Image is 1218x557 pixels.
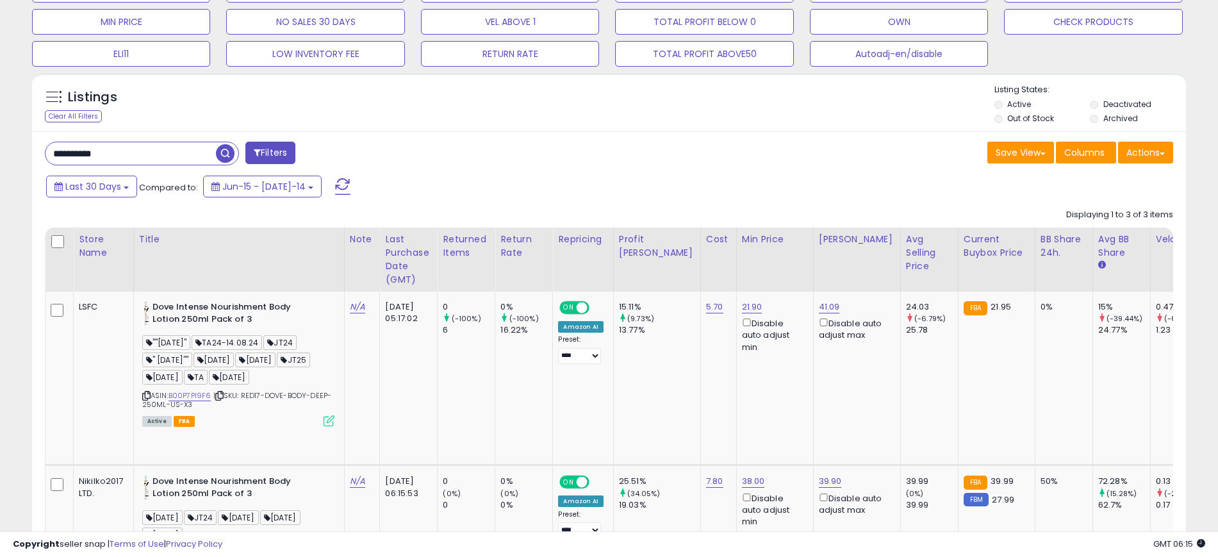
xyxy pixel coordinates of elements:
a: Terms of Use [110,538,164,550]
span: JT25 [277,353,310,367]
div: 25.51% [619,476,700,487]
button: NO SALES 30 DAYS [226,9,404,35]
a: N/A [350,475,365,488]
div: ASIN: [142,301,334,425]
div: 0.47 [1156,301,1208,313]
a: 41.09 [819,301,840,313]
div: Return Rate [500,233,547,260]
button: Autoadj-en/disable [810,41,988,67]
small: (9.73%) [627,313,654,324]
div: Last Purchase Date (GMT) [385,233,432,287]
b: Dove Intense Nourishment Body Lotion 250ml Pack of 3 [152,476,308,503]
div: 15.11% [619,301,700,313]
div: 0% [500,476,552,487]
div: 6 [443,324,495,336]
div: Displaying 1 to 3 of 3 items [1066,209,1173,221]
div: 0.17 [1156,499,1208,511]
small: (-100%) [509,313,539,324]
div: Nikilko2017 LTD. [79,476,124,499]
div: 62.7% [1098,499,1150,511]
small: (0%) [500,488,518,499]
div: 0.13 [1156,476,1208,487]
div: Min Price [742,233,808,246]
span: OFF [588,303,608,313]
div: Amazon AI [558,495,603,507]
div: Preset: [558,510,603,539]
small: (-61.79%) [1164,313,1198,324]
div: Disable auto adjust max [819,491,891,516]
i: Click to copy [142,392,151,399]
div: 0 [443,499,495,511]
span: [DATE] [260,510,300,525]
span: OFF [588,477,608,488]
div: [DATE] 05:17:02 [385,301,427,324]
span: | SKU: RED17-DOVE-BODY-DEEP-250ML-US-X3 [142,390,332,410]
div: Title [139,233,339,246]
div: [DATE] 06:15:53 [385,476,427,499]
button: OWN [810,9,988,35]
b: Dove Intense Nourishment Body Lotion 250ml Pack of 3 [152,301,308,328]
div: Amazon AI [558,321,603,333]
small: (-39.44%) [1107,313,1142,324]
button: Jun-15 - [DATE]-14 [203,176,322,197]
div: Cost [706,233,731,246]
div: Avg BB Share [1098,233,1145,260]
button: VEL ABOVE 1 [421,9,599,35]
i: Click to copy [215,392,224,399]
div: Store Name [79,233,128,260]
div: Disable auto adjust max [819,316,891,341]
label: Active [1007,99,1031,110]
button: Filters [245,142,295,164]
div: 24.77% [1098,324,1150,336]
div: [PERSON_NAME] [819,233,895,246]
span: [DATE] [209,370,249,385]
span: " [DATE]"" [142,353,193,367]
div: 13.77% [619,324,700,336]
button: Columns [1056,142,1116,163]
h5: Listings [68,88,117,106]
span: ON [561,477,577,488]
a: B00P7PI9F6 [169,390,211,401]
button: TOTAL PROFIT BELOW 0 [615,9,793,35]
div: 19.03% [619,499,700,511]
div: 72.28% [1098,476,1150,487]
div: BB Share 24h. [1041,233,1087,260]
button: ELI11 [32,41,210,67]
a: 5.70 [706,301,723,313]
div: 15% [1098,301,1150,313]
div: 0 [443,476,495,487]
div: Current Buybox Price [964,233,1030,260]
div: Disable auto adjust min [742,316,803,353]
div: 39.99 [906,499,958,511]
small: (34.05%) [627,488,660,499]
a: 7.80 [706,475,723,488]
div: 1.23 [1156,324,1208,336]
small: (0%) [443,488,461,499]
label: Deactivated [1103,99,1151,110]
span: JT24 [184,510,217,525]
span: ""[DATE]" [142,335,191,350]
img: 319768mgxjL._SL40_.jpg [142,301,149,327]
a: 38.00 [742,475,765,488]
span: FBA [174,416,195,427]
span: 21.95 [991,301,1011,313]
small: (15.28%) [1107,488,1137,499]
small: Avg BB Share. [1098,260,1106,271]
small: (-100%) [452,313,481,324]
a: 39.90 [819,475,842,488]
span: [DATE] [235,353,276,367]
a: N/A [350,301,365,313]
a: Privacy Policy [166,538,222,550]
small: FBA [964,476,987,490]
small: FBM [964,493,989,506]
div: Returned Items [443,233,490,260]
p: Listing States: [994,84,1186,96]
span: Last 30 Days [65,180,121,193]
span: [DATE] [142,510,183,525]
span: TA24-14.08.24 [192,335,262,350]
button: CHECK PRODUCTS [1004,9,1182,35]
div: Disable auto adjust min [742,491,803,528]
div: Preset: [558,335,603,364]
div: 50% [1041,476,1083,487]
div: seller snap | | [13,538,222,551]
